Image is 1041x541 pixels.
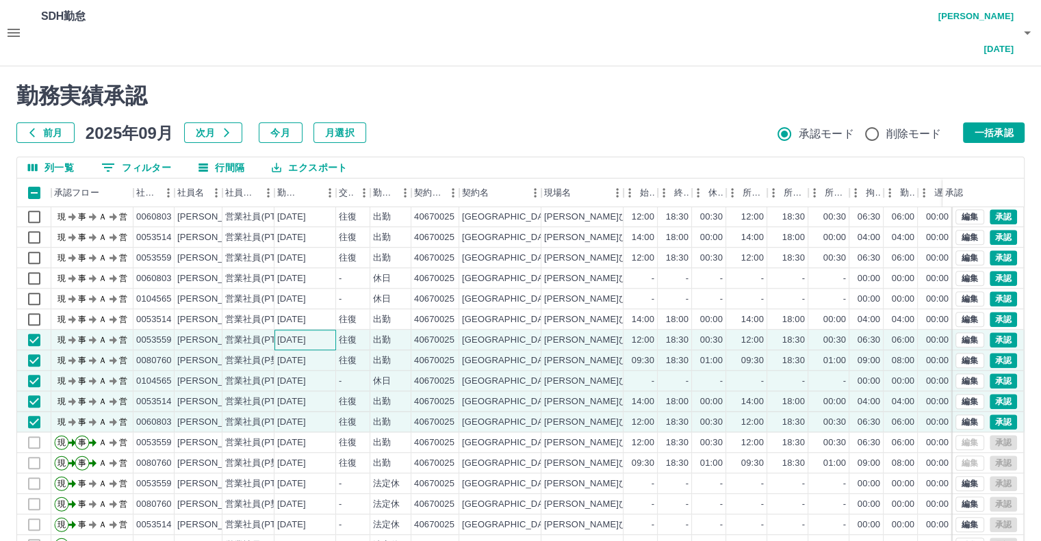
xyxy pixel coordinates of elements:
[414,395,454,408] div: 40670025
[990,332,1017,347] button: 承認
[443,183,463,203] button: メニュー
[990,250,1017,265] button: 承認
[955,332,984,347] button: 編集
[843,272,846,285] div: -
[544,211,695,224] div: [PERSON_NAME]ひまわりクラブ第3
[136,375,172,388] div: 0104565
[990,291,1017,306] button: 承認
[666,313,689,326] div: 18:00
[411,179,459,207] div: 契約コード
[652,293,654,306] div: -
[741,313,764,326] div: 14:00
[277,211,306,224] div: [DATE]
[666,354,689,367] div: 18:30
[258,183,279,203] button: メニュー
[225,313,297,326] div: 営業社員(PT契約)
[414,375,454,388] div: 40670025
[414,231,454,244] div: 40670025
[16,83,1025,109] h2: 勤務実績承認
[277,354,306,367] div: [DATE]
[632,231,654,244] div: 14:00
[99,315,107,324] text: Ａ
[955,271,984,286] button: 編集
[741,334,764,347] div: 12:00
[177,375,252,388] div: [PERSON_NAME]
[761,272,764,285] div: -
[892,293,914,306] div: 00:00
[934,179,949,207] div: 遅刻等
[926,293,949,306] div: 00:00
[544,252,695,265] div: [PERSON_NAME]ひまわりクラブ第3
[632,211,654,224] div: 12:00
[339,252,357,265] div: 往復
[955,414,984,430] button: 編集
[370,179,411,207] div: 勤務区分
[544,334,695,347] div: [PERSON_NAME]ひまわりクラブ第3
[339,272,342,285] div: -
[892,211,914,224] div: 06:00
[136,231,172,244] div: 0053514
[57,294,66,304] text: 現
[720,375,723,388] div: -
[119,356,127,365] text: 営
[277,293,306,306] div: [DATE]
[541,179,624,207] div: 現場名
[119,335,127,345] text: 営
[78,274,86,283] text: 事
[175,179,222,207] div: 社員名
[955,497,984,512] button: 編集
[782,334,805,347] div: 18:30
[544,354,695,367] div: [PERSON_NAME]ひまわりクラブ第3
[414,334,454,347] div: 40670025
[188,157,255,178] button: 行間隔
[57,315,66,324] text: 現
[926,334,949,347] div: 00:00
[955,312,984,327] button: 編集
[274,179,336,207] div: 勤務日
[177,179,204,207] div: 社員名
[866,179,881,207] div: 拘束
[373,179,395,207] div: 勤務区分
[16,122,75,143] button: 前月
[658,179,692,207] div: 終業
[277,231,306,244] div: [DATE]
[136,179,158,207] div: 社員番号
[892,354,914,367] div: 08:00
[462,179,489,207] div: 契約名
[225,375,297,388] div: 営業社員(PT契約)
[892,231,914,244] div: 04:00
[544,375,695,388] div: [PERSON_NAME]ひまわりクラブ第3
[414,211,454,224] div: 40670025
[373,252,391,265] div: 出勤
[57,274,66,283] text: 現
[277,395,306,408] div: [DATE]
[414,354,454,367] div: 40670025
[136,293,172,306] div: 0104565
[277,272,306,285] div: [DATE]
[373,375,391,388] div: 休日
[51,179,133,207] div: 承認フロー
[99,253,107,263] text: Ａ
[339,179,354,207] div: 交通費
[784,179,806,207] div: 所定終業
[990,353,1017,368] button: 承認
[955,291,984,306] button: 編集
[133,179,175,207] div: 社員番号
[632,334,654,347] div: 12:00
[136,354,172,367] div: 0080760
[225,231,297,244] div: 営業社員(PT契約)
[926,375,949,388] div: 00:00
[990,394,1017,409] button: 承認
[339,334,357,347] div: 往復
[666,252,689,265] div: 18:30
[823,354,846,367] div: 01:00
[700,252,723,265] div: 00:30
[339,375,342,388] div: -
[320,183,340,203] button: メニュー
[354,183,374,203] button: メニュー
[462,231,556,244] div: [GEOGRAPHIC_DATA]
[823,334,846,347] div: 00:30
[700,231,723,244] div: 00:00
[843,293,846,306] div: -
[414,293,454,306] div: 40670025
